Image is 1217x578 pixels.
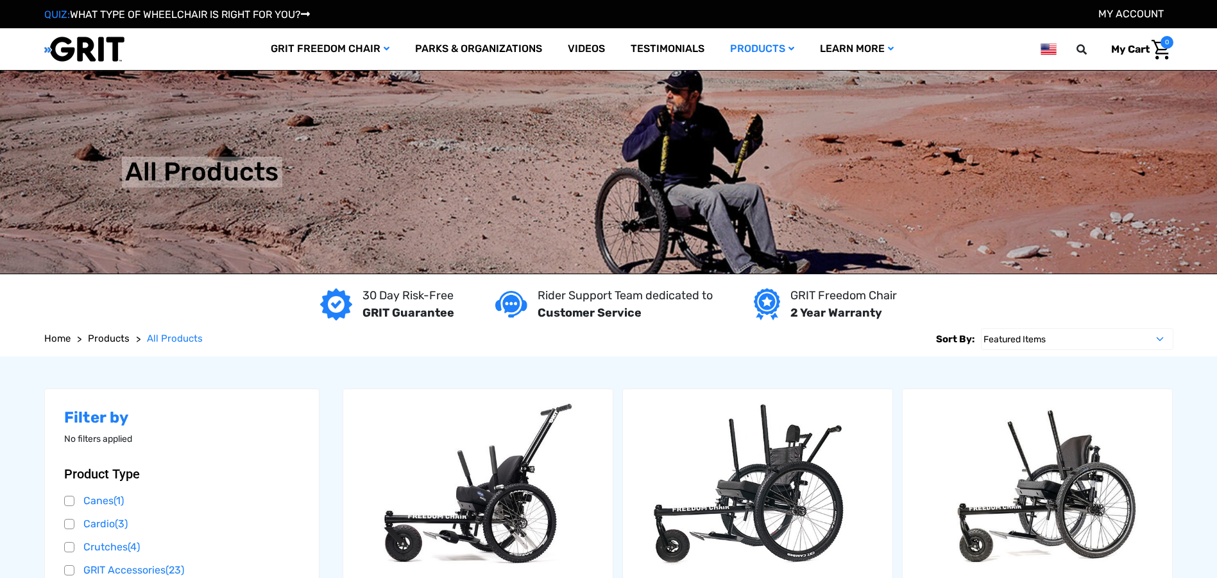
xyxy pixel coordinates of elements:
[44,8,310,21] a: QUIZ:WHAT TYPE OF WHEELCHAIR IS RIGHT FOR YOU?
[44,36,124,62] img: GRIT All-Terrain Wheelchair and Mobility Equipment
[88,333,130,344] span: Products
[538,287,713,304] p: Rider Support Team dedicated to
[64,466,140,482] span: Product Type
[1111,43,1150,55] span: My Cart
[115,518,128,530] span: (3)
[125,157,279,188] h1: All Products
[623,397,892,577] img: GRIT Freedom Chair: Spartan
[903,397,1172,577] img: GRIT Freedom Chair Pro: the Pro model shown including contoured Invacare Matrx seatback, Spinergy...
[555,28,618,70] a: Videos
[64,432,300,446] p: No filters applied
[44,8,70,21] span: QUIZ:
[1152,40,1170,60] img: Cart
[538,306,642,320] strong: Customer Service
[1161,36,1173,49] span: 0
[64,408,300,427] h2: Filter by
[495,291,527,317] img: Customer service
[147,331,203,346] a: All Products
[147,333,203,344] span: All Products
[1098,8,1164,20] a: Account
[807,28,906,70] a: Learn More
[128,541,140,553] span: (4)
[64,466,300,482] button: Product Type
[88,331,130,346] a: Products
[44,331,71,346] a: Home
[1082,36,1102,63] input: Search
[166,564,184,576] span: (23)
[790,287,897,304] p: GRIT Freedom Chair
[64,514,300,534] a: Cardio(3)
[717,28,807,70] a: Products
[618,28,717,70] a: Testimonials
[44,333,71,344] span: Home
[320,288,352,320] img: GRIT Guarantee
[343,397,613,577] img: GRIT Junior: GRIT Freedom Chair all terrain wheelchair engineered specifically for kids
[1102,36,1173,63] a: Cart with 0 items
[64,491,300,511] a: Canes(1)
[936,328,974,350] label: Sort By:
[402,28,555,70] a: Parks & Organizations
[1041,41,1056,57] img: us.png
[114,495,124,507] span: (1)
[754,288,780,320] img: Year warranty
[790,306,882,320] strong: 2 Year Warranty
[362,287,454,304] p: 30 Day Risk-Free
[64,538,300,557] a: Crutches(4)
[362,306,454,320] strong: GRIT Guarantee
[258,28,402,70] a: GRIT Freedom Chair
